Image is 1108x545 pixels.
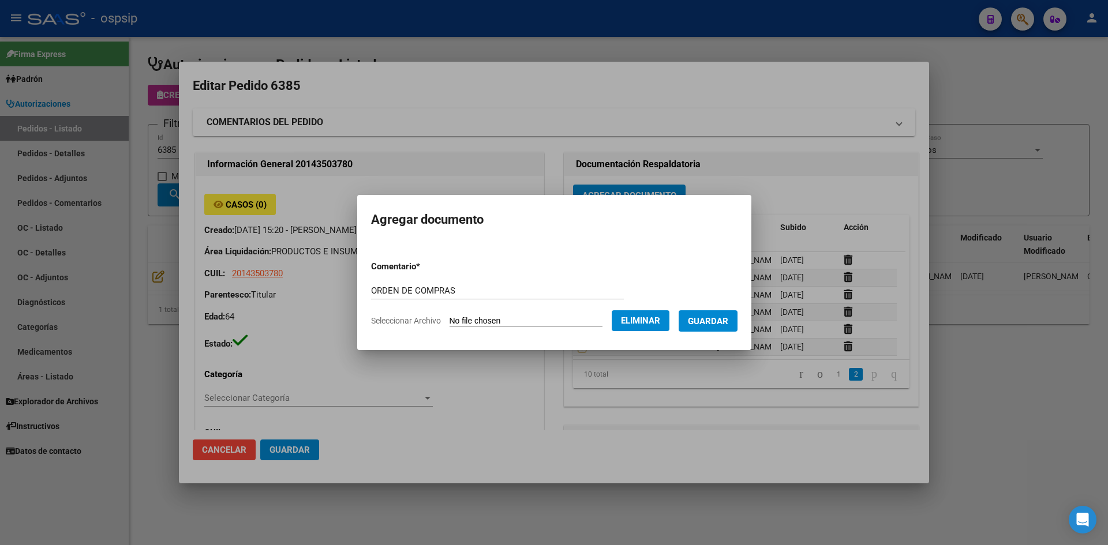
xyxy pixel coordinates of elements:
p: Comentario [371,260,481,273]
button: Guardar [679,310,738,332]
button: Eliminar [612,310,669,331]
span: Eliminar [621,315,660,326]
div: Open Intercom Messenger [1069,506,1096,533]
span: Guardar [688,316,728,326]
h2: Agregar documento [371,209,738,231]
span: Seleccionar Archivo [371,316,441,325]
